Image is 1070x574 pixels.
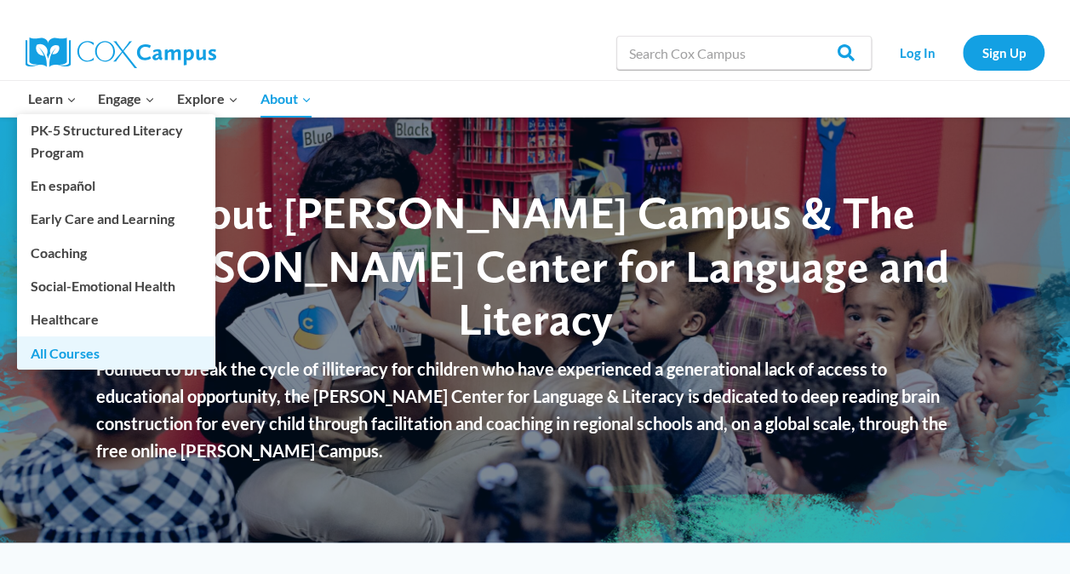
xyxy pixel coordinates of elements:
a: PK-5 Structured Literacy Program [17,114,215,169]
nav: Secondary Navigation [880,35,1044,70]
button: Child menu of Learn [17,81,88,117]
nav: Primary Navigation [17,81,322,117]
button: Child menu of Explore [166,81,249,117]
span: About [PERSON_NAME] Campus & The [PERSON_NAME] Center for Language and Literacy [122,186,949,346]
a: All Courses [17,336,215,369]
a: Social-Emotional Health [17,270,215,302]
a: Coaching [17,236,215,268]
a: Healthcare [17,303,215,336]
a: Early Care and Learning [17,203,215,235]
input: Search Cox Campus [616,36,872,70]
a: Sign Up [963,35,1044,70]
p: Founded to break the cycle of illiteracy for children who have experienced a generational lack of... [96,355,974,464]
button: Child menu of Engage [88,81,167,117]
a: Log In [880,35,954,70]
img: Cox Campus [26,37,216,68]
a: En español [17,169,215,202]
button: Child menu of About [249,81,323,117]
